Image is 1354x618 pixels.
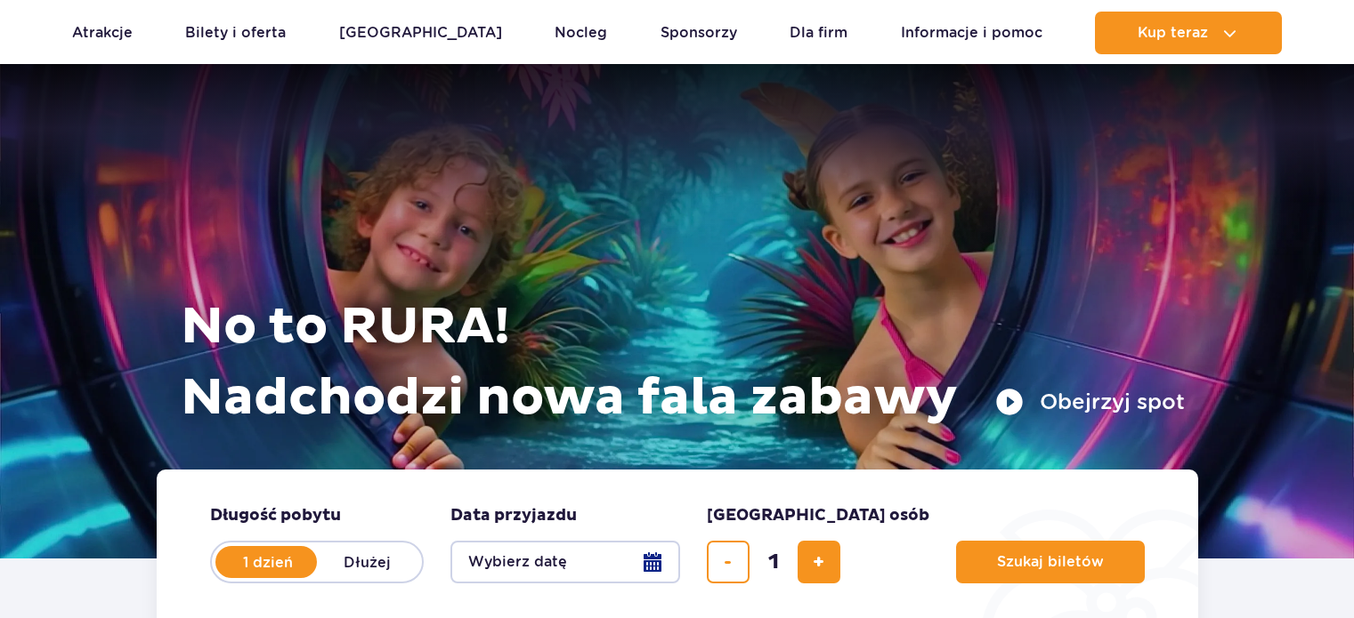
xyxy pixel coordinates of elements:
span: Kup teraz [1138,25,1208,41]
a: Dla firm [790,12,847,54]
span: [GEOGRAPHIC_DATA] osób [707,505,929,526]
span: Długość pobytu [210,505,341,526]
button: Szukaj biletów [956,541,1145,583]
label: Dłużej [317,543,418,581]
a: [GEOGRAPHIC_DATA] [339,12,502,54]
button: Obejrzyj spot [995,388,1185,416]
a: Sponsorzy [661,12,737,54]
span: Szukaj biletów [997,554,1104,570]
label: 1 dzień [217,543,319,581]
button: dodaj bilet [798,541,840,583]
button: Wybierz datę [450,541,680,583]
a: Atrakcje [72,12,133,54]
h1: No to RURA! Nadchodzi nowa fala zabawy [181,292,1185,434]
a: Bilety i oferta [185,12,286,54]
button: Kup teraz [1095,12,1282,54]
span: Data przyjazdu [450,505,577,526]
input: liczba biletów [752,541,795,583]
a: Nocleg [555,12,607,54]
button: usuń bilet [707,541,750,583]
a: Informacje i pomoc [901,12,1042,54]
